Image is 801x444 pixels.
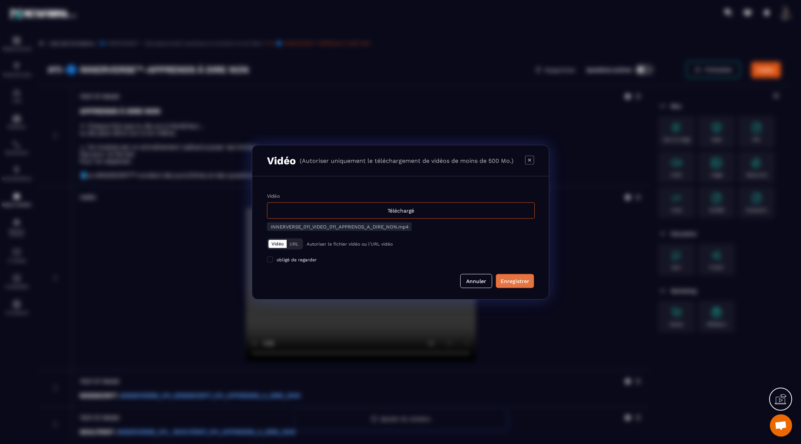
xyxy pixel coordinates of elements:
[770,414,792,437] a: Ouvrir le chat
[307,241,393,246] p: Autoriser le fichier vidéo ou l'URL vidéo
[271,224,409,229] span: INNERVERSE_011_VIDEO_011_APPRENDS_A_DIRE_NON.mp4
[460,274,492,288] button: Annuler
[268,240,287,248] button: Vidéo
[267,154,296,167] h3: Vidéo
[267,193,280,198] label: Vidéo
[277,257,317,262] span: obligé de regarder
[501,277,529,285] div: Enregistrer
[267,202,535,218] div: Téléchargé
[496,274,534,288] button: Enregistrer
[287,240,301,248] button: URL
[300,157,514,164] p: (Autoriser uniquement le téléchargement de vidéos de moins de 500 Mo.)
